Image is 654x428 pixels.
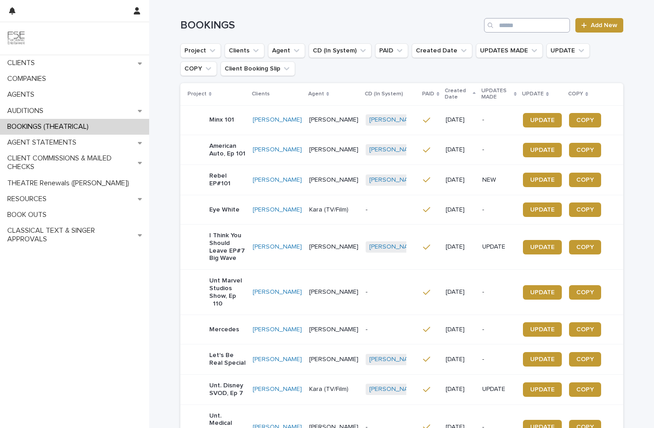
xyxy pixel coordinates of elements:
p: Agent [308,89,324,99]
a: COPY [569,352,601,367]
span: COPY [576,147,594,153]
p: [PERSON_NAME] [309,146,358,154]
tr: Let's Be Real Special[PERSON_NAME] [PERSON_NAME][PERSON_NAME] [DATE]-UPDATECOPY [180,344,623,375]
img: 9JgRvJ3ETPGCJDhvPVA5 [7,29,25,47]
span: COPY [576,177,594,183]
p: AUDITIONS [4,107,51,115]
p: COPY [568,89,583,99]
a: COPY [569,173,601,187]
p: [DATE] [446,206,475,214]
p: [DATE] [446,326,475,334]
p: Rebel EP#101 [209,172,245,188]
p: UPDATE [522,89,544,99]
tr: American Auto, Ep 101[PERSON_NAME] [PERSON_NAME][PERSON_NAME] [DATE]-UPDATECOPY [180,135,623,165]
span: UPDATE [530,386,555,393]
p: American Auto, Ep 101 [209,142,245,158]
a: COPY [569,322,601,337]
p: - [482,288,516,296]
span: UPDATE [530,289,555,296]
a: [PERSON_NAME] [369,146,419,154]
a: [PERSON_NAME] [253,288,302,296]
span: COPY [576,356,594,362]
p: CD (In System) [365,89,403,99]
p: THEATRE Renewals ([PERSON_NAME]) [4,179,136,188]
p: - [482,116,516,124]
p: - [482,146,516,154]
span: UPDATE [530,326,555,333]
button: Project [180,43,221,58]
a: [PERSON_NAME] [369,386,419,393]
a: [PERSON_NAME] [253,386,302,393]
a: COPY [569,143,601,157]
span: COPY [576,244,594,250]
input: Search [484,18,570,33]
a: [PERSON_NAME] [253,356,302,363]
span: COPY [576,207,594,213]
p: [DATE] [446,386,475,393]
p: COMPANIES [4,75,53,83]
p: [DATE] [446,243,475,251]
p: CLIENT COMMISSIONS & MAILED CHECKS [4,154,138,171]
p: [PERSON_NAME] [309,243,358,251]
button: Client Booking Slip [221,61,295,76]
p: NEW [482,176,516,184]
a: UPDATE [523,143,562,157]
button: Agent [268,43,305,58]
a: UPDATE [523,113,562,127]
p: CLASSICAL TEXT & SINGER APPROVALS [4,226,138,244]
p: [DATE] [446,176,475,184]
p: Kara (TV/Film) [309,206,358,214]
button: COPY [180,61,217,76]
a: [PERSON_NAME] [253,176,302,184]
span: COPY [576,326,594,333]
tr: Mercedes[PERSON_NAME] [PERSON_NAME]-[DATE]-UPDATECOPY [180,315,623,344]
a: UPDATE [523,240,562,254]
tr: Unt. Disney SVOD, Ep 7[PERSON_NAME] Kara (TV/Film)[PERSON_NAME] [DATE]UPDATEUPDATECOPY [180,374,623,404]
p: Let's Be Real Special [209,352,245,367]
a: UPDATE [523,202,562,217]
p: RESOURCES [4,195,54,203]
span: UPDATE [530,147,555,153]
a: [PERSON_NAME] [253,146,302,154]
span: COPY [576,117,594,123]
p: Kara (TV/Film) [309,386,358,393]
h1: BOOKINGS [180,19,481,32]
p: CLIENTS [4,59,42,67]
tr: Unt Marvel Studios Show, Ep 110[PERSON_NAME] [PERSON_NAME]-[DATE]-UPDATECOPY [180,270,623,315]
a: COPY [569,202,601,217]
a: COPY [569,382,601,397]
span: UPDATE [530,177,555,183]
span: COPY [576,386,594,393]
p: [PERSON_NAME] [309,288,358,296]
p: UPDATE [482,386,516,393]
a: [PERSON_NAME] [369,116,419,124]
p: Unt Marvel Studios Show, Ep 110 [209,277,245,307]
tr: Minx 101[PERSON_NAME] [PERSON_NAME][PERSON_NAME] [DATE]-UPDATECOPY [180,105,623,135]
p: UPDATE [482,243,516,251]
a: COPY [569,113,601,127]
span: UPDATE [530,244,555,250]
button: PAID [375,43,408,58]
p: Unt. Disney SVOD, Ep 7 [209,382,245,397]
p: Created Date [445,86,471,103]
p: PAID [422,89,434,99]
p: [PERSON_NAME] [309,176,358,184]
button: UPDATE [546,43,590,58]
a: Add New [575,18,623,33]
p: - [482,206,516,214]
p: [PERSON_NAME] [309,326,358,334]
p: - [366,206,416,214]
p: UPDATES MADE [481,86,512,103]
a: [PERSON_NAME] [369,356,419,363]
p: - [482,356,516,363]
a: UPDATE [523,322,562,337]
span: UPDATE [530,356,555,362]
span: UPDATE [530,117,555,123]
a: COPY [569,285,601,300]
p: [DATE] [446,116,475,124]
p: I Think You Should Leave EP#7 Big Wave [209,232,245,262]
p: BOOK OUTS [4,211,54,219]
p: Eye White [209,206,240,214]
button: UPDATES MADE [476,43,543,58]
